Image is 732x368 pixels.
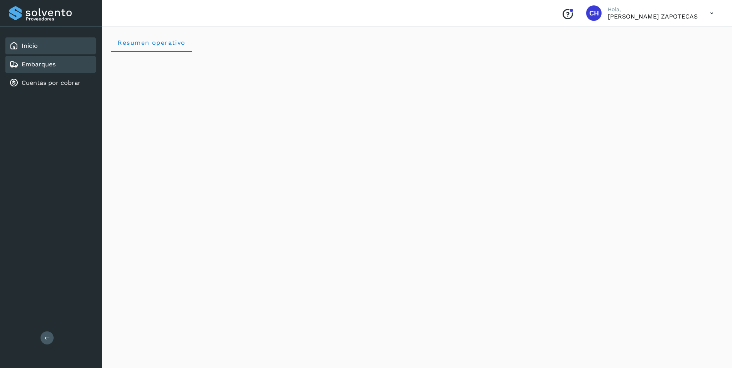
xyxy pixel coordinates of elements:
[608,13,698,20] p: CELSO HUITZIL ZAPOTECAS
[5,56,96,73] div: Embarques
[5,37,96,54] div: Inicio
[22,42,38,49] a: Inicio
[26,16,93,22] p: Proveedores
[22,61,56,68] a: Embarques
[117,39,186,46] span: Resumen operativo
[22,79,81,86] a: Cuentas por cobrar
[608,6,698,13] p: Hola,
[5,74,96,91] div: Cuentas por cobrar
